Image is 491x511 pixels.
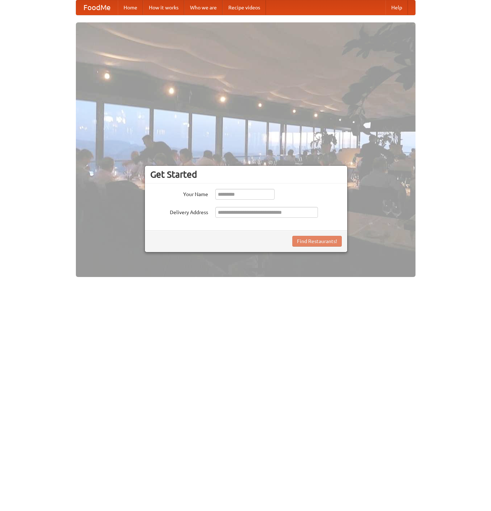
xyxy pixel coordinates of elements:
[143,0,184,15] a: How it works
[76,0,118,15] a: FoodMe
[118,0,143,15] a: Home
[386,0,408,15] a: Help
[150,169,342,180] h3: Get Started
[150,189,208,198] label: Your Name
[150,207,208,216] label: Delivery Address
[292,236,342,247] button: Find Restaurants!
[223,0,266,15] a: Recipe videos
[184,0,223,15] a: Who we are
